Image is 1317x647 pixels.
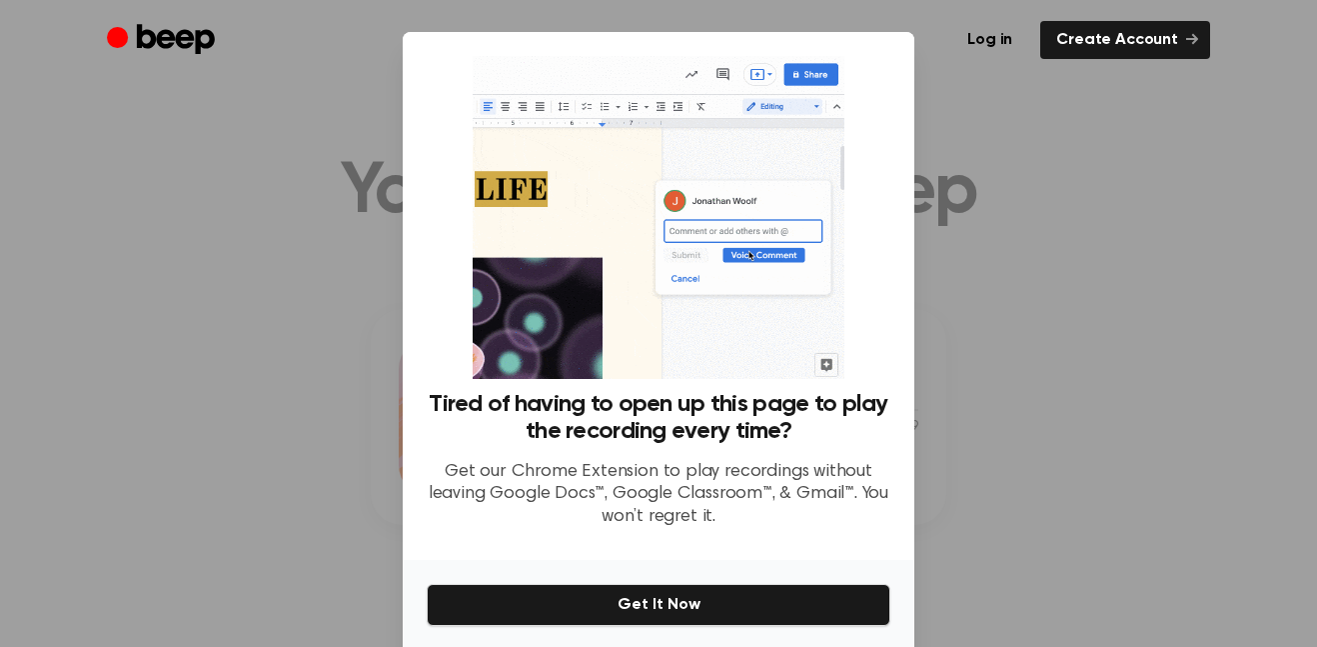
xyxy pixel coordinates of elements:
img: Beep extension in action [473,56,843,379]
h3: Tired of having to open up this page to play the recording every time? [427,391,890,445]
a: Beep [107,21,220,60]
button: Get It Now [427,584,890,626]
p: Get our Chrome Extension to play recordings without leaving Google Docs™, Google Classroom™, & Gm... [427,461,890,529]
a: Create Account [1040,21,1210,59]
a: Log in [951,21,1028,59]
